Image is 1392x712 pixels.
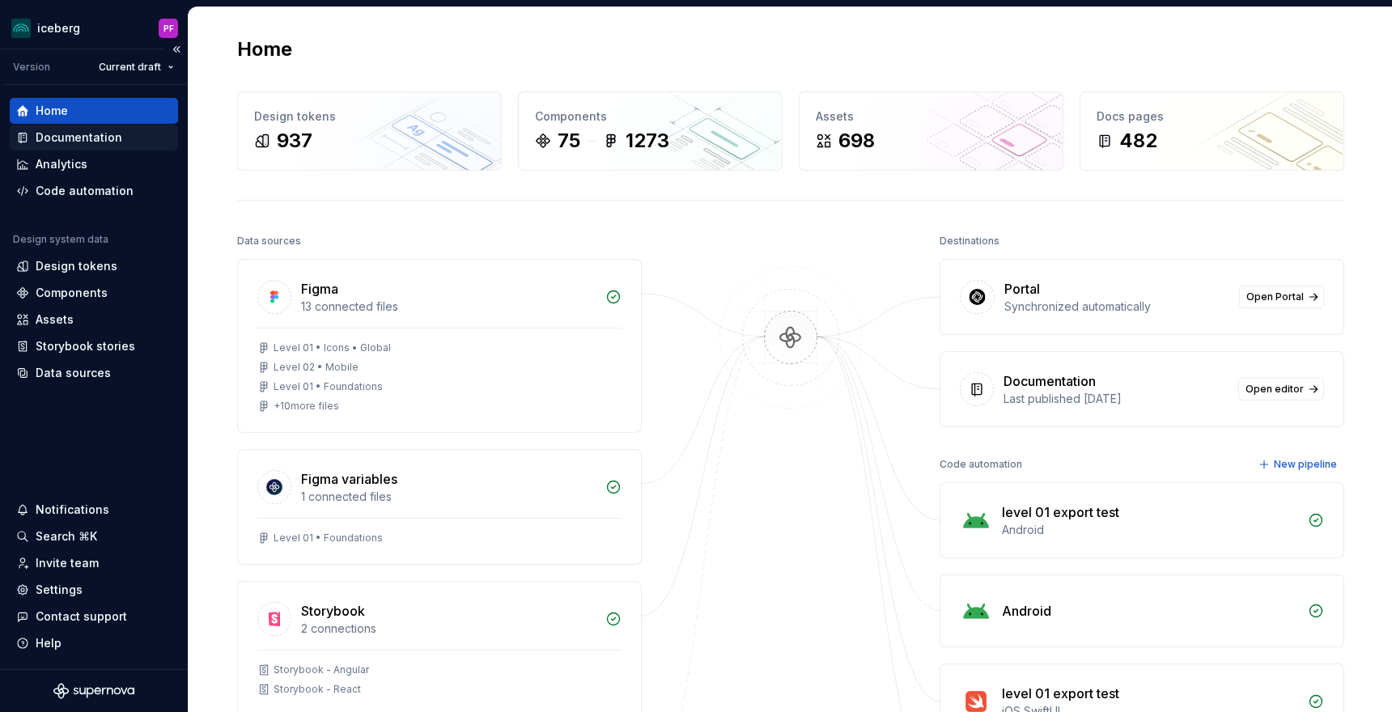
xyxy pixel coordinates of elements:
[1238,378,1324,400] a: Open editor
[10,604,178,629] button: Contact support
[1002,522,1298,538] div: Android
[13,61,50,74] div: Version
[301,621,596,637] div: 2 connections
[626,128,669,154] div: 1273
[1097,108,1327,125] div: Docs pages
[237,91,502,171] a: Design tokens937
[301,601,365,621] div: Storybook
[10,523,178,549] button: Search ⌘K
[11,19,31,38] img: 418c6d47-6da6-4103-8b13-b5999f8989a1.png
[36,582,83,598] div: Settings
[10,333,178,359] a: Storybook stories
[10,125,178,150] a: Documentation
[10,550,178,576] a: Invite team
[301,489,596,505] div: 1 connected files
[274,683,361,696] div: Storybook - React
[1246,290,1304,303] span: Open Portal
[36,103,68,119] div: Home
[799,91,1063,171] a: Assets698
[1254,453,1344,476] button: New pipeline
[274,361,359,374] div: Level 02 • Mobile
[53,683,134,699] svg: Supernova Logo
[535,108,766,125] div: Components
[237,230,301,252] div: Data sources
[36,528,97,545] div: Search ⌘K
[37,20,80,36] div: iceberg
[36,183,134,199] div: Code automation
[36,258,117,274] div: Design tokens
[91,56,181,78] button: Current draft
[10,307,178,333] a: Assets
[1080,91,1344,171] a: Docs pages482
[10,178,178,204] a: Code automation
[237,449,642,565] a: Figma variables1 connected filesLevel 01 • Foundations
[1246,383,1304,396] span: Open editor
[274,400,339,413] div: + 10 more files
[1239,286,1324,308] a: Open Portal
[36,608,127,625] div: Contact support
[1004,279,1040,299] div: Portal
[940,453,1022,476] div: Code automation
[36,365,111,381] div: Data sources
[558,128,580,154] div: 75
[10,253,178,279] a: Design tokens
[10,151,178,177] a: Analytics
[1004,371,1096,391] div: Documentation
[36,555,99,571] div: Invite team
[301,469,397,489] div: Figma variables
[274,380,383,393] div: Level 01 • Foundations
[940,230,999,252] div: Destinations
[301,299,596,315] div: 13 connected files
[1119,128,1157,154] div: 482
[10,280,178,306] a: Components
[165,38,188,61] button: Collapse sidebar
[301,279,338,299] div: Figma
[13,233,108,246] div: Design system data
[10,98,178,124] a: Home
[36,635,62,651] div: Help
[10,497,178,523] button: Notifications
[99,61,161,74] span: Current draft
[518,91,783,171] a: Components751273
[36,156,87,172] div: Analytics
[36,311,74,328] div: Assets
[237,259,642,433] a: Figma13 connected filesLevel 01 • Icons • GlobalLevel 02 • MobileLevel 01 • Foundations+10more files
[1002,684,1119,703] div: level 01 export test
[163,22,174,35] div: PF
[274,532,383,545] div: Level 01 • Foundations
[36,502,109,518] div: Notifications
[36,285,108,301] div: Components
[3,11,185,45] button: icebergPF
[10,577,178,603] a: Settings
[10,630,178,656] button: Help
[1274,458,1337,471] span: New pipeline
[1002,502,1119,522] div: level 01 export test
[36,338,135,354] div: Storybook stories
[36,129,122,146] div: Documentation
[237,36,292,62] h2: Home
[816,108,1046,125] div: Assets
[838,128,875,154] div: 698
[10,360,178,386] a: Data sources
[277,128,312,154] div: 937
[274,663,369,676] div: Storybook - Angular
[274,341,391,354] div: Level 01 • Icons • Global
[1004,299,1229,315] div: Synchronized automatically
[1002,601,1051,621] div: Android
[254,108,485,125] div: Design tokens
[1004,391,1229,407] div: Last published [DATE]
